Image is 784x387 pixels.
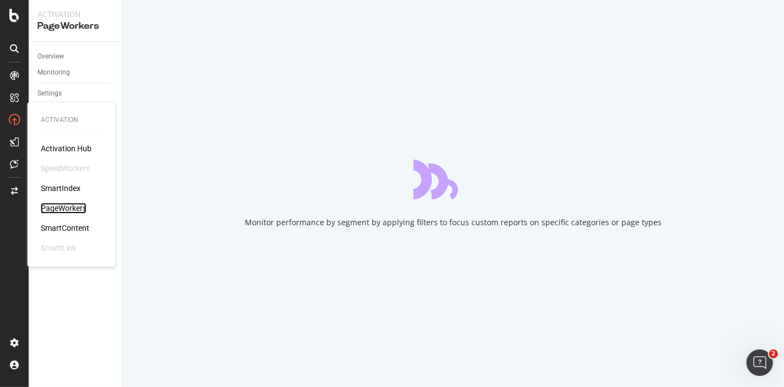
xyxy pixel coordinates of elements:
[37,88,62,99] div: Settings
[769,349,778,358] span: 2
[41,203,87,214] a: PageWorkers
[41,183,80,194] a: SmartIndex
[41,242,76,253] div: SmartLink
[41,163,90,174] div: SpeedWorkers
[37,9,113,20] div: Activation
[37,67,114,78] a: Monitoring
[37,51,64,62] div: Overview
[37,88,114,99] a: Settings
[245,217,662,228] div: Monitor performance by segment by applying filters to focus custom reports on specific categories...
[41,222,89,234] a: SmartContent
[41,143,92,154] a: Activation Hub
[747,349,773,376] iframe: Intercom live chat
[37,51,114,62] a: Overview
[414,160,493,199] div: animation
[37,20,113,33] div: PageWorkers
[41,115,103,125] div: Activation
[37,67,70,78] div: Monitoring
